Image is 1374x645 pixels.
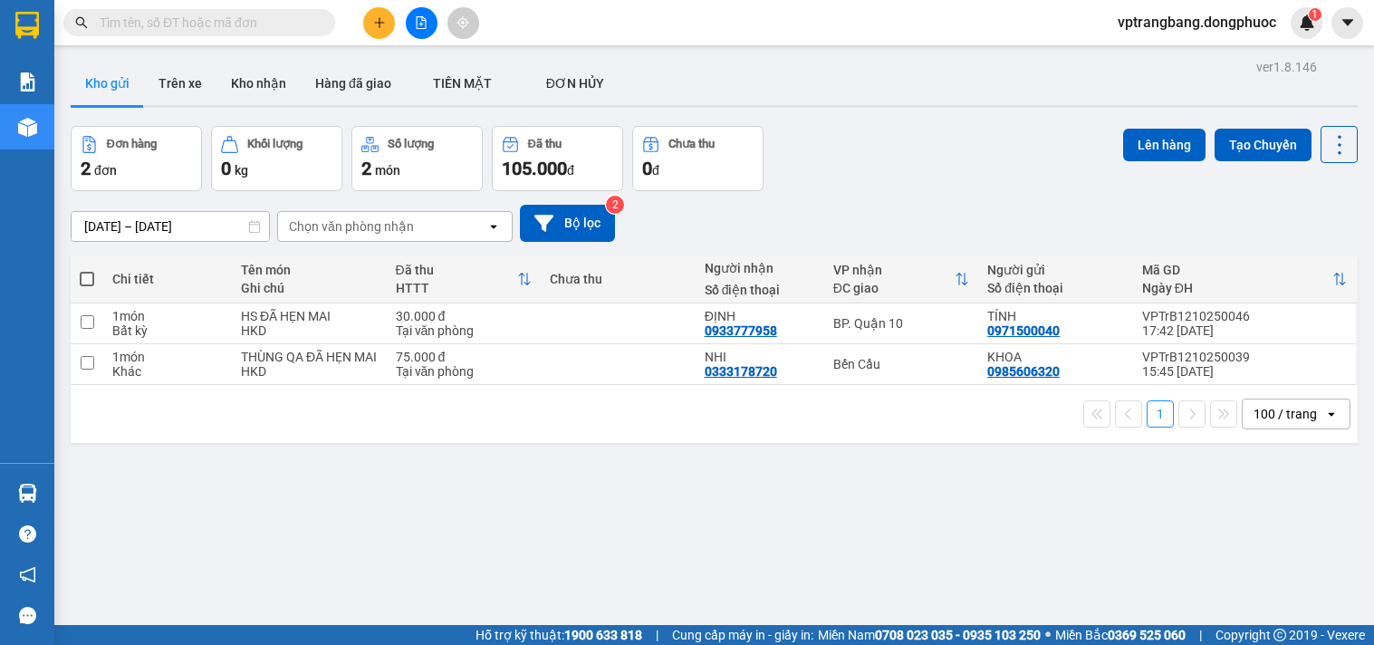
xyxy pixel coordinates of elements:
span: Hỗ trợ kỹ thuật: [476,625,642,645]
div: 0933777958 [705,323,777,338]
div: HKD [241,323,378,338]
img: warehouse-icon [18,118,37,137]
span: đ [567,163,574,178]
span: 0 [221,158,231,179]
span: 1 [1312,8,1318,21]
button: Bộ lọc [520,205,615,242]
div: Bến Cầu [833,357,970,371]
div: HKD [241,364,378,379]
span: 2 [81,158,91,179]
span: | [656,625,658,645]
span: ĐƠN HỦY [546,76,604,91]
div: 0985606320 [987,364,1060,379]
button: file-add [406,7,437,39]
button: Đơn hàng2đơn [71,126,202,191]
div: Bất kỳ [112,323,223,338]
span: 0 [642,158,652,179]
div: Ghi chú [241,281,378,295]
div: 75.000 đ [396,350,533,364]
button: Tạo Chuyến [1215,129,1312,161]
input: Tìm tên, số ĐT hoặc mã đơn [100,13,313,33]
button: Kho gửi [71,62,144,105]
div: Khối lượng [247,138,303,150]
span: 2 [361,158,371,179]
div: VPTrB1210250046 [1142,309,1347,323]
div: THÙNG QA ĐÃ HẸN MAI [241,350,378,364]
span: message [19,607,36,624]
button: Đã thu105.000đ [492,126,623,191]
svg: open [1324,407,1339,421]
div: 0333178720 [705,364,777,379]
span: file-add [415,16,428,29]
img: logo-vxr [15,12,39,39]
div: NHI [705,350,815,364]
div: KHOA [987,350,1124,364]
div: 100 / trang [1254,405,1317,423]
div: HTTT [396,281,518,295]
sup: 2 [606,196,624,214]
div: Chưa thu [668,138,715,150]
span: | [1199,625,1202,645]
button: Khối lượng0kg [211,126,342,191]
span: TIỀN MẶT [433,76,492,91]
div: Đơn hàng [107,138,157,150]
button: Lên hàng [1123,129,1206,161]
span: copyright [1273,629,1286,641]
div: Số điện thoại [987,281,1124,295]
div: Tại văn phòng [396,323,533,338]
button: Trên xe [144,62,216,105]
span: ⚪️ [1045,631,1051,639]
img: icon-new-feature [1299,14,1315,31]
div: Khác [112,364,223,379]
div: Chọn văn phòng nhận [289,217,414,236]
div: Mã GD [1142,263,1332,277]
div: Số lượng [388,138,434,150]
button: Số lượng2món [351,126,483,191]
div: Người nhận [705,261,815,275]
span: search [75,16,88,29]
div: 1 món [112,309,223,323]
span: Miền Nam [818,625,1041,645]
th: Toggle SortBy [387,255,542,303]
div: 0971500040 [987,323,1060,338]
button: 1 [1147,400,1174,428]
div: 30.000 đ [396,309,533,323]
div: 1 món [112,350,223,364]
span: vptrangbang.dongphuoc [1103,11,1291,34]
span: đơn [94,163,117,178]
div: ver 1.8.146 [1256,57,1317,77]
div: BP. Quận 10 [833,316,970,331]
div: Tại văn phòng [396,364,533,379]
div: 15:45 [DATE] [1142,364,1347,379]
span: caret-down [1340,14,1356,31]
img: warehouse-icon [18,484,37,503]
div: Đã thu [528,138,562,150]
span: món [375,163,400,178]
span: Cung cấp máy in - giấy in: [672,625,813,645]
span: 105.000 [502,158,567,179]
div: ĐỊNH [705,309,815,323]
strong: 1900 633 818 [564,628,642,642]
button: aim [447,7,479,39]
sup: 1 [1309,8,1321,21]
button: caret-down [1331,7,1363,39]
th: Toggle SortBy [824,255,979,303]
svg: open [486,219,501,234]
strong: 0369 525 060 [1108,628,1186,642]
img: solution-icon [18,72,37,91]
span: kg [235,163,248,178]
div: Tên món [241,263,378,277]
span: đ [652,163,659,178]
span: Miền Bắc [1055,625,1186,645]
strong: 0708 023 035 - 0935 103 250 [875,628,1041,642]
div: TÍNH [987,309,1124,323]
span: question-circle [19,525,36,543]
div: Số điện thoại [705,283,815,297]
div: Đã thu [396,263,518,277]
div: Ngày ĐH [1142,281,1332,295]
div: Chi tiết [112,272,223,286]
button: Chưa thu0đ [632,126,764,191]
div: 17:42 [DATE] [1142,323,1347,338]
div: Người gửi [987,263,1124,277]
div: VPTrB1210250039 [1142,350,1347,364]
